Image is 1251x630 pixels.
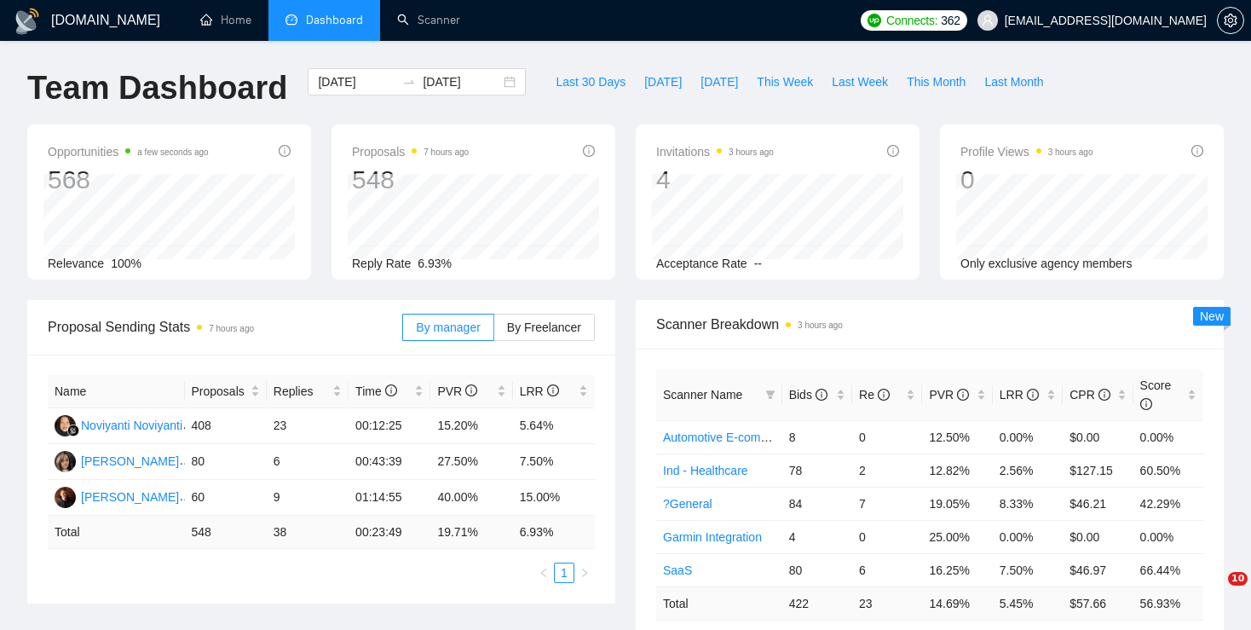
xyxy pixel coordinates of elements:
img: gigradar-bm.png [67,425,79,436]
span: info-circle [816,389,827,401]
td: 23 [267,408,349,444]
td: 42.29% [1133,487,1203,520]
span: Score [1140,379,1172,411]
td: 0 [852,420,922,454]
td: 60.50% [1133,454,1203,487]
td: 00:43:39 [349,444,430,480]
a: NNNoviyanti Noviyanti [55,418,182,431]
span: -- [754,257,762,270]
span: Relevance [48,257,104,270]
a: AS[PERSON_NAME] [55,489,179,503]
span: Replies [274,382,329,401]
a: 1 [555,564,574,582]
button: [DATE] [635,68,691,95]
img: logo [14,8,41,35]
span: Bids [789,388,827,402]
td: 0.00% [1133,520,1203,553]
span: Proposal Sending Stats [48,316,402,338]
span: Reply Rate [352,257,411,270]
span: LRR [1000,388,1039,402]
img: NN [55,415,76,436]
td: 27.50% [430,444,512,480]
span: This Month [907,72,966,91]
td: 00:12:25 [349,408,430,444]
time: 7 hours ago [209,324,254,333]
td: 66.44% [1133,553,1203,587]
span: 10 [1228,572,1248,586]
img: AS [55,487,76,508]
div: Noviyanti Noviyanti [81,416,182,435]
td: $0.00 [1063,420,1133,454]
span: This Week [757,72,813,91]
td: 5.64% [513,408,595,444]
td: 7.50% [513,444,595,480]
td: 40.00% [430,480,512,516]
span: 362 [941,11,960,30]
td: 38 [267,516,349,549]
div: 548 [352,164,469,196]
span: New [1200,309,1224,323]
span: Scanner Breakdown [656,314,1203,335]
td: 12.82% [922,454,992,487]
span: PVR [437,384,477,398]
span: info-circle [583,145,595,157]
span: Proposals [192,382,247,401]
td: 14.69 % [922,587,992,620]
td: 6 [267,444,349,480]
a: ?General [663,497,712,511]
td: 00:23:49 [349,516,430,549]
span: [DATE] [644,72,682,91]
span: [DATE] [700,72,738,91]
span: filter [765,390,775,400]
td: 19.71 % [430,516,512,549]
span: setting [1218,14,1243,27]
span: info-circle [547,384,559,396]
td: 80 [185,444,267,480]
span: to [402,75,416,89]
td: 12.50% [922,420,992,454]
span: Last Week [832,72,888,91]
span: info-circle [1027,389,1039,401]
span: Only exclusive agency members [960,257,1133,270]
td: 15.20% [430,408,512,444]
span: PVR [929,388,969,402]
span: Acceptance Rate [656,257,747,270]
time: 7 hours ago [424,147,469,157]
time: 3 hours ago [1048,147,1093,157]
td: 7.50% [993,553,1063,587]
td: 60 [185,480,267,516]
td: 6 [852,553,922,587]
div: 4 [656,164,774,196]
button: Last Month [975,68,1052,95]
a: KA[PERSON_NAME] [55,454,179,467]
span: swap-right [402,75,416,89]
span: Last 30 Days [556,72,625,91]
td: 56.93 % [1133,587,1203,620]
td: Total [48,516,185,549]
td: $46.97 [1063,553,1133,587]
td: 01:14:55 [349,480,430,516]
button: This Month [897,68,975,95]
td: 0.00% [993,420,1063,454]
span: info-circle [279,145,291,157]
th: Proposals [185,375,267,408]
td: 8 [782,420,852,454]
span: info-circle [1191,145,1203,157]
th: Name [48,375,185,408]
img: KA [55,451,76,472]
td: 6.93 % [513,516,595,549]
button: This Week [747,68,822,95]
h1: Team Dashboard [27,68,287,108]
span: info-circle [1098,389,1110,401]
div: [PERSON_NAME] [81,452,179,471]
span: left [539,568,549,578]
button: Last 30 Days [546,68,635,95]
a: Ind - Healthcare [663,464,748,477]
span: 100% [111,257,141,270]
time: 3 hours ago [729,147,774,157]
td: $127.15 [1063,454,1133,487]
a: Automotive E-commerce [663,431,793,444]
th: Replies [267,375,349,408]
td: 5.45 % [993,587,1063,620]
td: 7 [852,487,922,520]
